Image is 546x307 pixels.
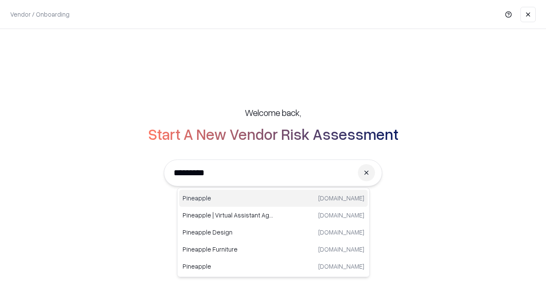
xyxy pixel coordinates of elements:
h5: Welcome back, [245,107,301,119]
p: Pineapple Design [183,228,273,237]
p: [DOMAIN_NAME] [318,211,364,220]
p: Pineapple | Virtual Assistant Agency [183,211,273,220]
p: [DOMAIN_NAME] [318,245,364,254]
p: Vendor / Onboarding [10,10,70,19]
p: Pineapple [183,262,273,271]
p: Pineapple [183,194,273,203]
p: [DOMAIN_NAME] [318,262,364,271]
p: [DOMAIN_NAME] [318,194,364,203]
p: Pineapple Furniture [183,245,273,254]
div: Suggestions [177,188,370,277]
p: [DOMAIN_NAME] [318,228,364,237]
h2: Start A New Vendor Risk Assessment [148,125,398,142]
